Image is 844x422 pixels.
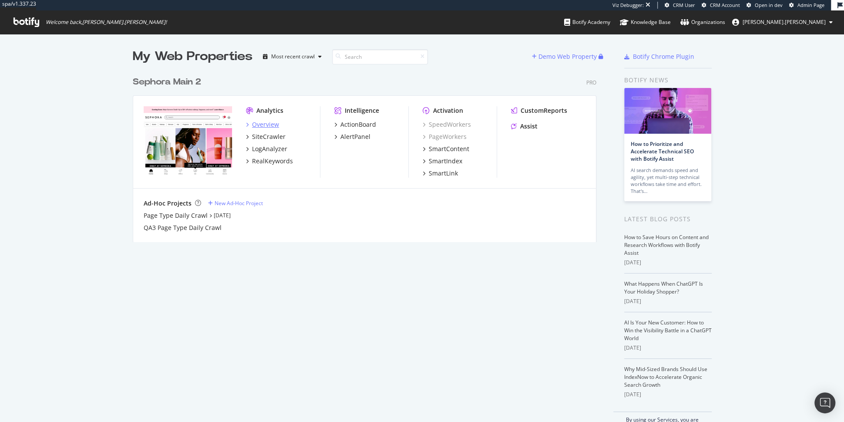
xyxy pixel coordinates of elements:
div: Organizations [680,18,725,27]
a: AI Is Your New Customer: How to Win the Visibility Battle in a ChatGPT World [624,319,712,342]
a: QA3 Page Type Daily Crawl [144,223,222,232]
a: Open in dev [746,2,783,9]
a: Knowledge Base [620,10,671,34]
div: Assist [520,122,538,131]
a: PageWorkers [423,132,467,141]
div: [DATE] [624,344,712,352]
div: New Ad-Hoc Project [215,199,263,207]
a: Admin Page [789,2,824,9]
span: Welcome back, [PERSON_NAME].[PERSON_NAME] ! [46,19,167,26]
div: [DATE] [624,391,712,398]
div: Latest Blog Posts [624,214,712,224]
div: ActionBoard [340,120,376,129]
a: Botify Chrome Plugin [624,52,694,61]
div: [DATE] [624,259,712,267]
a: SmartContent [423,145,469,153]
div: Overview [252,120,279,129]
img: How to Prioritize and Accelerate Technical SEO with Botify Assist [624,88,711,134]
div: Most recent crawl [271,54,315,59]
span: ryan.flanagan [743,18,826,26]
a: Demo Web Property [532,53,599,60]
a: Assist [511,122,538,131]
div: Open Intercom Messenger [814,392,835,413]
div: RealKeywords [252,157,293,165]
span: CRM User [673,2,695,8]
div: grid [133,65,603,242]
div: SmartLink [429,169,458,178]
div: Analytics [256,106,283,115]
a: SpeedWorkers [423,120,471,129]
a: Why Mid-Sized Brands Should Use IndexNow to Accelerate Organic Search Growth [624,365,707,388]
a: SmartIndex [423,157,462,165]
a: AlertPanel [334,132,370,141]
div: Intelligence [345,106,379,115]
a: How to Prioritize and Accelerate Technical SEO with Botify Assist [631,140,694,162]
div: SmartIndex [429,157,462,165]
a: What Happens When ChatGPT Is Your Holiday Shopper? [624,280,703,295]
div: SiteCrawler [252,132,286,141]
span: CRM Account [710,2,740,8]
a: SiteCrawler [246,132,286,141]
div: AlertPanel [340,132,370,141]
button: Most recent crawl [259,50,325,64]
div: Botify Academy [564,18,610,27]
a: CRM User [665,2,695,9]
a: Page Type Daily Crawl [144,211,208,220]
div: Knowledge Base [620,18,671,27]
a: Sephora Main 2 [133,76,205,88]
div: Ad-Hoc Projects [144,199,192,208]
a: RealKeywords [246,157,293,165]
div: Demo Web Property [538,52,597,61]
span: Admin Page [797,2,824,8]
div: Sephora Main 2 [133,76,201,88]
div: Viz Debugger: [612,2,644,9]
a: [DATE] [214,212,231,219]
span: Open in dev [755,2,783,8]
a: Organizations [680,10,725,34]
a: How to Save Hours on Content and Research Workflows with Botify Assist [624,233,709,257]
img: www.sephora.com [144,106,232,177]
div: CustomReports [521,106,567,115]
a: Overview [246,120,279,129]
div: LogAnalyzer [252,145,287,153]
a: SmartLink [423,169,458,178]
div: Pro [586,79,596,86]
div: My Web Properties [133,48,252,65]
div: AI search demands speed and agility, yet multi-step technical workflows take time and effort. Tha... [631,167,705,195]
button: [PERSON_NAME].[PERSON_NAME] [725,15,840,29]
div: Botify news [624,75,712,85]
a: CustomReports [511,106,567,115]
a: ActionBoard [334,120,376,129]
a: New Ad-Hoc Project [208,199,263,207]
div: SmartContent [429,145,469,153]
div: Botify Chrome Plugin [633,52,694,61]
input: Search [332,49,428,64]
div: Activation [433,106,463,115]
a: CRM Account [702,2,740,9]
div: [DATE] [624,297,712,305]
button: Demo Web Property [532,50,599,64]
a: LogAnalyzer [246,145,287,153]
a: Botify Academy [564,10,610,34]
